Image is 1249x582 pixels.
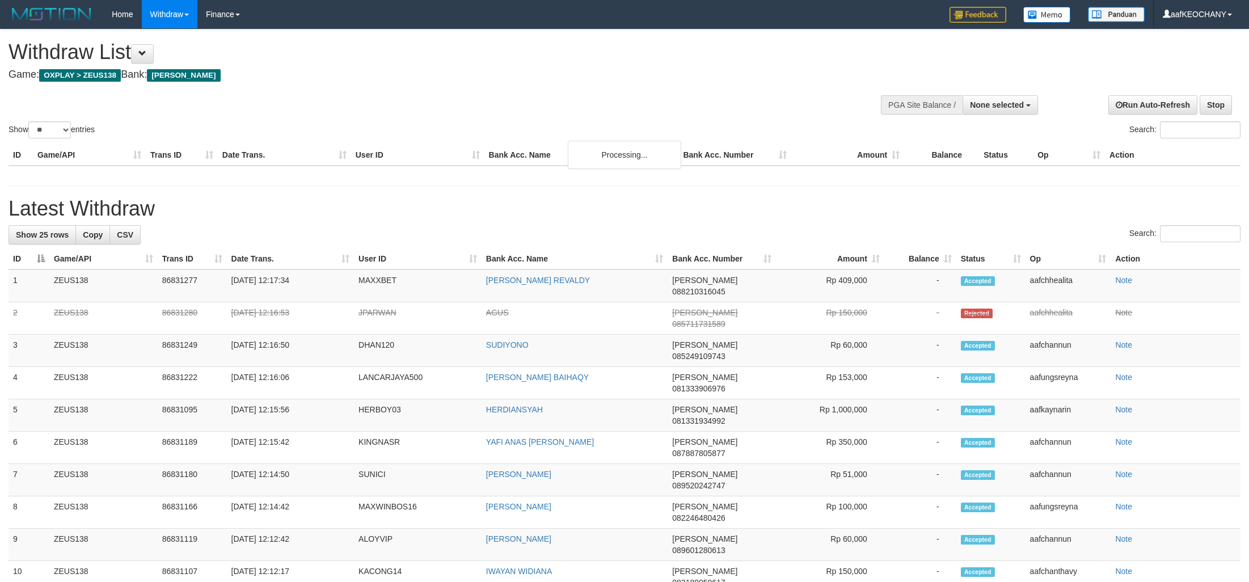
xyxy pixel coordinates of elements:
[158,248,227,269] th: Trans ID: activate to sort column ascending
[28,121,71,138] select: Showentries
[227,335,355,367] td: [DATE] 12:16:50
[354,464,482,496] td: SUNICI
[75,225,110,244] a: Copy
[49,248,158,269] th: Game/API: activate to sort column ascending
[672,287,725,296] span: Copy 088210316045 to clipboard
[672,481,725,490] span: Copy 089520242747 to clipboard
[9,69,821,81] h4: Game: Bank:
[884,464,956,496] td: -
[49,269,158,302] td: ZEUS138
[227,432,355,464] td: [DATE] 12:15:42
[1088,7,1145,22] img: panduan.png
[961,438,995,448] span: Accepted
[776,248,884,269] th: Amount: activate to sort column ascending
[1115,373,1132,382] a: Note
[227,367,355,399] td: [DATE] 12:16:06
[227,399,355,432] td: [DATE] 12:15:56
[672,437,737,446] span: [PERSON_NAME]
[776,432,884,464] td: Rp 350,000
[881,95,963,115] div: PGA Site Balance /
[158,496,227,529] td: 86831166
[979,145,1033,166] th: Status
[49,496,158,529] td: ZEUS138
[1160,225,1240,242] input: Search:
[9,496,49,529] td: 8
[884,529,956,561] td: -
[884,367,956,399] td: -
[1111,248,1240,269] th: Action
[486,534,551,543] a: [PERSON_NAME]
[484,145,679,166] th: Bank Acc. Name
[776,269,884,302] td: Rp 409,000
[9,145,33,166] th: ID
[158,432,227,464] td: 86831189
[776,529,884,561] td: Rp 60,000
[1026,248,1111,269] th: Op: activate to sort column ascending
[672,513,725,522] span: Copy 082246480426 to clipboard
[961,406,995,415] span: Accepted
[227,269,355,302] td: [DATE] 12:17:34
[672,449,725,458] span: Copy 087887805877 to clipboard
[486,567,552,576] a: IWAYAN WIDIANA
[1026,529,1111,561] td: aafchannun
[49,335,158,367] td: ZEUS138
[1105,145,1240,166] th: Action
[9,41,821,64] h1: Withdraw List
[486,373,589,382] a: [PERSON_NAME] BAIHAQY
[1160,121,1240,138] input: Search:
[1115,276,1132,285] a: Note
[227,529,355,561] td: [DATE] 12:12:42
[49,399,158,432] td: ZEUS138
[884,302,956,335] td: -
[961,373,995,383] span: Accepted
[672,470,737,479] span: [PERSON_NAME]
[776,335,884,367] td: Rp 60,000
[956,248,1026,269] th: Status: activate to sort column ascending
[482,248,668,269] th: Bank Acc. Name: activate to sort column ascending
[1200,95,1232,115] a: Stop
[1115,308,1132,317] a: Note
[776,367,884,399] td: Rp 153,000
[950,7,1006,23] img: Feedback.jpg
[1026,335,1111,367] td: aafchannun
[486,276,590,285] a: [PERSON_NAME] REVALDY
[109,225,141,244] a: CSV
[672,567,737,576] span: [PERSON_NAME]
[776,464,884,496] td: Rp 51,000
[904,145,979,166] th: Balance
[961,503,995,512] span: Accepted
[1115,470,1132,479] a: Note
[1026,464,1111,496] td: aafchannun
[1026,432,1111,464] td: aafchannun
[1023,7,1071,23] img: Button%20Memo.svg
[49,464,158,496] td: ZEUS138
[961,535,995,545] span: Accepted
[486,437,594,446] a: YAFI ANAS [PERSON_NAME]
[351,145,484,166] th: User ID
[1129,225,1240,242] label: Search:
[961,470,995,480] span: Accepted
[354,399,482,432] td: HERBOY03
[9,269,49,302] td: 1
[1108,95,1197,115] a: Run Auto-Refresh
[884,269,956,302] td: -
[672,546,725,555] span: Copy 089601280613 to clipboard
[49,529,158,561] td: ZEUS138
[961,309,993,318] span: Rejected
[672,384,725,393] span: Copy 081333906976 to clipboard
[9,121,95,138] label: Show entries
[672,319,725,328] span: Copy 085711731589 to clipboard
[39,69,121,82] span: OXPLAY > ZEUS138
[486,502,551,511] a: [PERSON_NAME]
[147,69,220,82] span: [PERSON_NAME]
[668,248,776,269] th: Bank Acc. Number: activate to sort column ascending
[672,276,737,285] span: [PERSON_NAME]
[961,276,995,286] span: Accepted
[49,367,158,399] td: ZEUS138
[1115,405,1132,414] a: Note
[117,230,133,239] span: CSV
[672,352,725,361] span: Copy 085249109743 to clipboard
[158,464,227,496] td: 86831180
[884,432,956,464] td: -
[970,100,1024,109] span: None selected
